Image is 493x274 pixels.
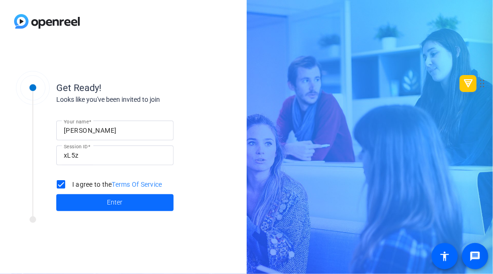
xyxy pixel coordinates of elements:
[64,144,88,149] mat-label: Session ID
[56,194,174,211] button: Enter
[470,251,481,262] mat-icon: message
[64,119,89,124] mat-label: Your name
[70,180,162,189] label: I agree to the
[112,181,162,188] a: Terms Of Service
[107,198,123,207] span: Enter
[439,251,450,262] mat-icon: accessibility
[56,81,244,95] div: Get Ready!
[56,95,244,105] div: Looks like you've been invited to join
